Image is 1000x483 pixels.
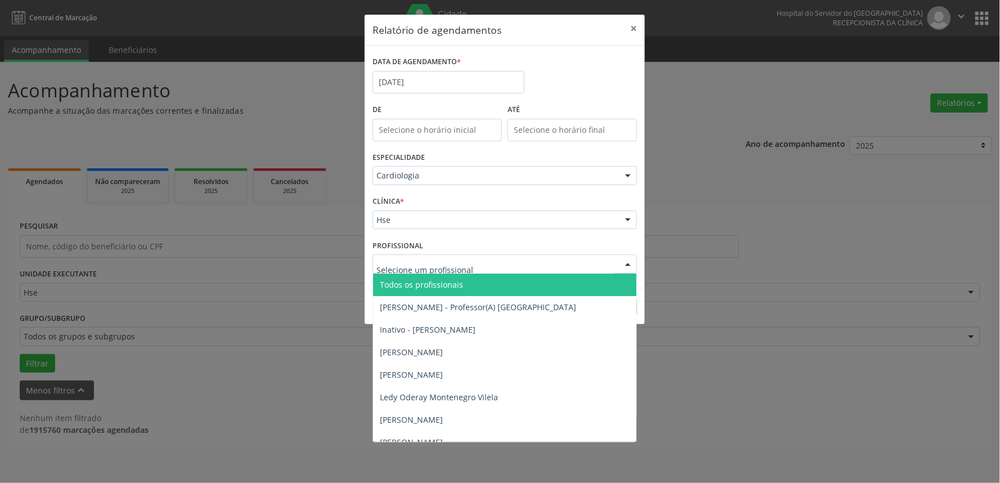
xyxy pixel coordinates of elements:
span: [PERSON_NAME] [380,414,443,425]
h5: Relatório de agendamentos [373,23,501,37]
label: ESPECIALIDADE [373,149,425,167]
span: [PERSON_NAME] [380,347,443,357]
span: [PERSON_NAME] [380,369,443,380]
span: Ledy Oderay Montenegro Vilela [380,392,498,402]
span: [PERSON_NAME] [380,437,443,448]
label: DATA DE AGENDAMENTO [373,53,461,71]
input: Selecione um profissional [376,258,614,281]
span: Hse [376,214,614,226]
span: Todos os profissionais [380,279,463,290]
input: Selecione o horário final [508,119,637,141]
span: Inativo - [PERSON_NAME] [380,324,476,335]
label: PROFISSIONAL [373,237,423,254]
label: ATÉ [508,101,637,119]
button: Close [622,15,645,42]
span: [PERSON_NAME] - Professor(A) [GEOGRAPHIC_DATA] [380,302,576,312]
label: De [373,101,502,119]
input: Selecione o horário inicial [373,119,502,141]
label: CLÍNICA [373,193,404,211]
span: Cardiologia [376,170,614,181]
input: Selecione uma data ou intervalo [373,71,524,93]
